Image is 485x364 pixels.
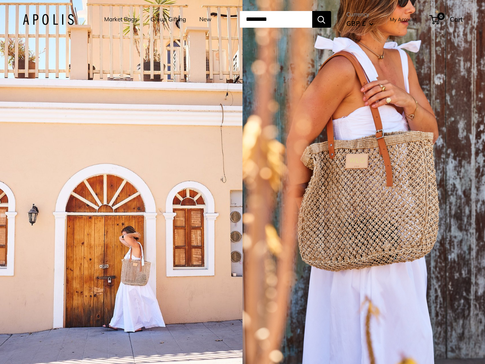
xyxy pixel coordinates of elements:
[312,11,331,28] button: Search
[23,14,74,25] img: Apolis
[346,19,366,27] span: GBP £
[390,15,417,24] a: My Account
[450,15,463,23] span: Cart
[199,14,211,25] a: New
[150,14,186,25] a: Group Gifting
[346,9,374,20] span: Currency
[437,13,444,20] span: 0
[346,17,374,30] button: GBP £
[240,11,312,28] input: Search...
[104,14,137,25] a: Market Bags
[430,13,463,25] a: 0 Cart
